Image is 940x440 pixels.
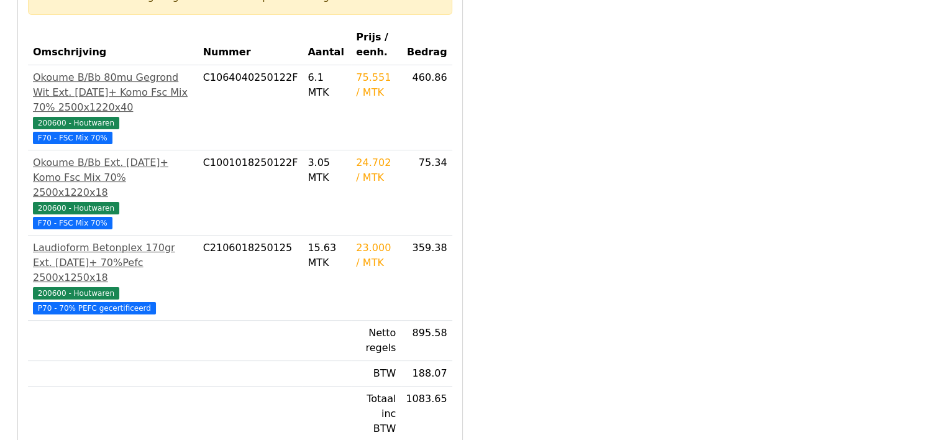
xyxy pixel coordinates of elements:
[33,155,193,200] div: Okoume B/Bb Ext. [DATE]+ Komo Fsc Mix 70% 2500x1220x18
[351,25,401,65] th: Prijs / eenh.
[198,25,303,65] th: Nummer
[308,70,346,100] div: 6.1 MTK
[308,155,346,185] div: 3.05 MTK
[33,70,193,145] a: Okoume B/Bb 80mu Gegrond Wit Ext. [DATE]+ Komo Fsc Mix 70% 2500x1220x40200600 - Houtwaren F70 - F...
[401,65,452,150] td: 460.86
[356,70,396,100] div: 75.551 / MTK
[308,241,346,270] div: 15.63 MTK
[198,65,303,150] td: C1064040250122F
[351,361,401,387] td: BTW
[401,321,452,361] td: 895.58
[33,132,112,144] span: F70 - FSC Mix 70%
[351,321,401,361] td: Netto regels
[401,150,452,236] td: 75.34
[401,25,452,65] th: Bedrag
[33,241,193,315] a: Laudioform Betonplex 170gr Ext. [DATE]+ 70%Pefc 2500x1250x18200600 - Houtwaren P70 - 70% PEFC gec...
[33,117,119,129] span: 200600 - Houtwaren
[198,150,303,236] td: C1001018250122F
[28,25,198,65] th: Omschrijving
[33,241,193,285] div: Laudioform Betonplex 170gr Ext. [DATE]+ 70%Pefc 2500x1250x18
[198,236,303,321] td: C2106018250125
[356,241,396,270] div: 23.000 / MTK
[33,202,119,214] span: 200600 - Houtwaren
[33,155,193,230] a: Okoume B/Bb Ext. [DATE]+ Komo Fsc Mix 70% 2500x1220x18200600 - Houtwaren F70 - FSC Mix 70%
[33,217,112,229] span: F70 - FSC Mix 70%
[303,25,351,65] th: Aantal
[401,361,452,387] td: 188.07
[33,70,193,115] div: Okoume B/Bb 80mu Gegrond Wit Ext. [DATE]+ Komo Fsc Mix 70% 2500x1220x40
[356,155,396,185] div: 24.702 / MTK
[401,236,452,321] td: 359.38
[33,302,156,314] span: P70 - 70% PEFC gecertificeerd
[33,287,119,300] span: 200600 - Houtwaren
